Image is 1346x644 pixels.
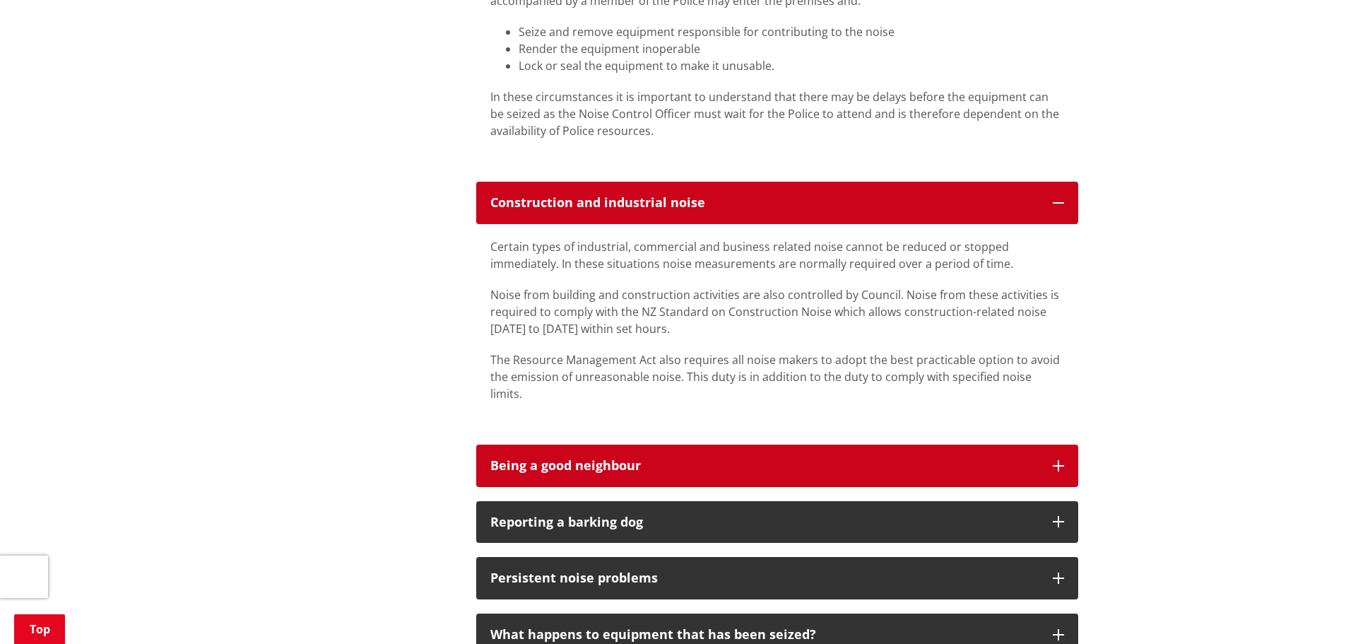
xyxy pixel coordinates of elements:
[490,571,1039,585] p: Persistent noise problems
[490,88,1064,139] p: In these circumstances it is important to understand that there may be delays before the equipmen...
[476,182,1078,224] button: Construction and industrial noise
[519,57,1064,74] li: Lock or seal the equipment to make it unusable.
[476,445,1078,487] button: Being a good neighbour
[490,286,1064,337] p: Noise from building and construction activities are also controlled by Council. Noise from these ...
[476,557,1078,599] button: Persistent noise problems
[490,459,1039,473] div: Being a good neighbour
[14,614,65,644] a: Top
[490,351,1064,402] p: The Resource Management Act also requires all noise makers to adopt the best practicable option t...
[476,501,1078,544] button: Reporting a barking dog
[490,196,1039,210] div: Construction and industrial noise
[519,40,1064,57] li: Render the equipment inoperable
[490,628,1039,642] p: What happens to equipment that has been seized?
[519,23,1064,40] li: Seize and remove equipment responsible for contributing to the noise
[1281,585,1332,636] iframe: Messenger Launcher
[490,238,1064,272] p: Certain types of industrial, commercial and business related noise cannot be reduced or stopped i...
[490,515,1039,529] div: Reporting a barking dog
